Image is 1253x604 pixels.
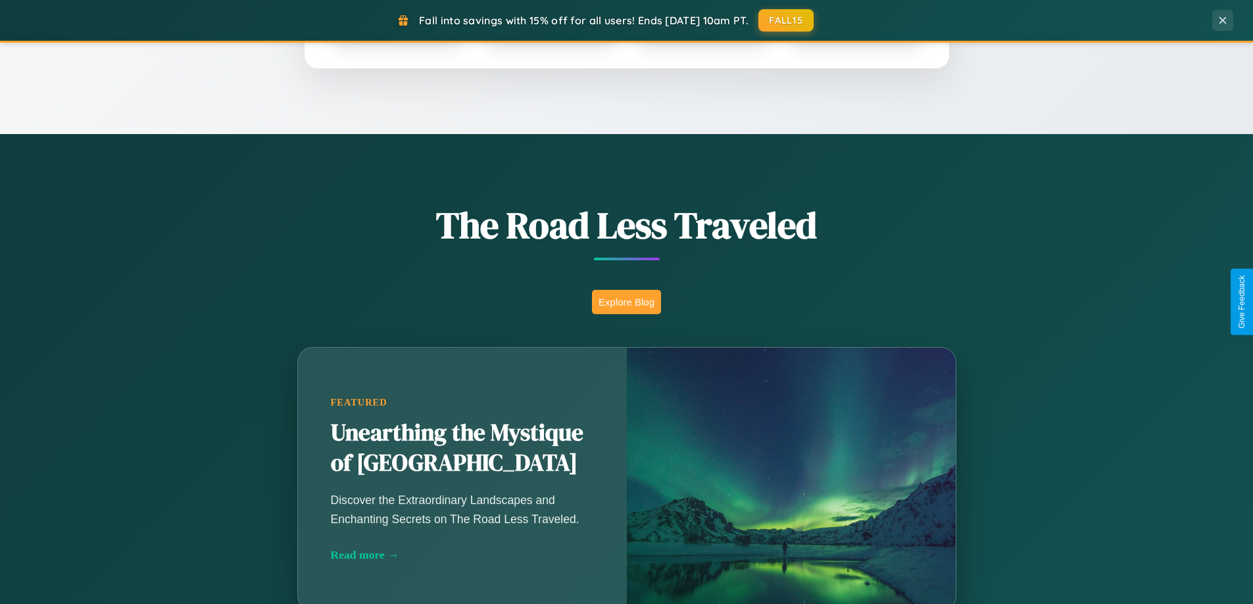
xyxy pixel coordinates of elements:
button: FALL15 [758,9,814,32]
h1: The Road Less Traveled [232,200,1021,250]
div: Featured [331,397,594,408]
span: Fall into savings with 15% off for all users! Ends [DATE] 10am PT. [419,14,749,27]
h2: Unearthing the Mystique of [GEOGRAPHIC_DATA] [331,418,594,478]
p: Discover the Extraordinary Landscapes and Enchanting Secrets on The Road Less Traveled. [331,491,594,528]
div: Read more → [331,548,594,562]
button: Explore Blog [592,290,661,314]
div: Give Feedback [1237,275,1246,329]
